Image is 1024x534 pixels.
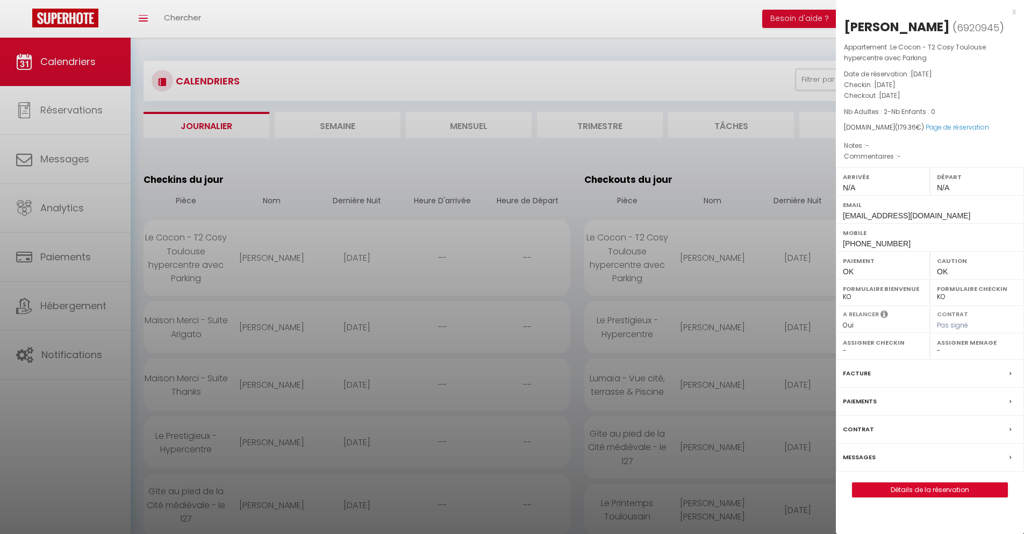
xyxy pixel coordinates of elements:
p: Notes : [844,140,1016,151]
span: - [897,152,901,161]
label: Départ [937,172,1017,182]
p: Checkout : [844,90,1016,101]
label: Paiement [843,255,923,266]
label: Paiements [843,396,877,407]
a: Page de réservation [926,123,989,132]
div: [DOMAIN_NAME] [844,123,1016,133]
p: Checkin : [844,80,1016,90]
p: Commentaires : [844,151,1016,162]
span: Nb Adultes : 2 [844,107,887,116]
label: Formulaire Bienvenue [843,283,923,294]
label: A relancer [843,310,879,319]
p: Date de réservation : [844,69,1016,80]
span: [DATE] [911,69,932,79]
span: N/A [937,183,949,192]
label: Contrat [937,310,968,317]
span: OK [843,267,854,276]
span: Le Cocon - T2 Cosy Toulouse hypercentre avec Parking [844,42,986,62]
label: Caution [937,255,1017,266]
p: - [844,106,1016,117]
div: x [836,5,1016,18]
label: Mobile [843,227,1017,238]
label: Contrat [843,424,874,435]
label: Facture [843,368,871,379]
label: Email [843,200,1017,210]
i: Sélectionner OUI si vous souhaiter envoyer les séquences de messages post-checkout [880,310,888,322]
span: OK [937,267,948,276]
span: [DATE] [874,80,896,89]
label: Messages [843,452,876,463]
p: Appartement : [844,42,1016,63]
label: Assigner Checkin [843,337,923,348]
label: Formulaire Checkin [937,283,1017,294]
label: Assigner Menage [937,337,1017,348]
span: 6920945 [957,21,999,34]
span: 179.36 [898,123,916,132]
span: N/A [843,183,855,192]
span: [EMAIL_ADDRESS][DOMAIN_NAME] [843,211,970,220]
div: [PERSON_NAME] [844,18,950,35]
span: ( €) [895,123,924,132]
span: Nb Enfants : 0 [891,107,935,116]
span: Pas signé [937,321,968,330]
span: [DATE] [879,91,900,100]
label: Arrivée [843,172,923,182]
span: ( ) [953,20,1004,35]
span: [PHONE_NUMBER] [843,239,911,248]
span: - [865,141,869,150]
a: Détails de la réservation [853,483,1007,497]
button: Détails de la réservation [852,482,1008,497]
